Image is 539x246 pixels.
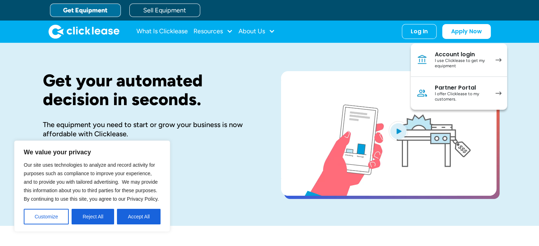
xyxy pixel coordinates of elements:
[129,4,200,17] a: Sell Equipment
[72,209,114,224] button: Reject All
[14,141,170,232] div: We value your privacy
[495,58,501,62] img: arrow
[411,44,507,110] nav: Log In
[416,54,428,65] img: Bank icon
[411,77,507,110] a: Partner PortalI offer Clicklease to my customers.
[24,209,69,224] button: Customize
[49,24,119,39] img: Clicklease logo
[49,24,119,39] a: home
[238,24,275,39] div: About Us
[435,58,488,69] div: I use Clicklease to get my equipment
[389,121,408,141] img: Blue play button logo on a light blue circular background
[411,28,428,35] div: Log In
[435,91,488,102] div: I offer Clicklease to my customers.
[24,148,161,156] p: We value your privacy
[416,87,428,99] img: Person icon
[193,24,233,39] div: Resources
[117,209,161,224] button: Accept All
[43,71,258,109] h1: Get your automated decision in seconds.
[50,4,121,17] a: Get Equipment
[411,44,507,77] a: Account loginI use Clicklease to get my equipment
[435,51,488,58] div: Account login
[24,162,159,202] span: Our site uses technologies to analyze and record activity for purposes such as compliance to impr...
[435,84,488,91] div: Partner Portal
[495,91,501,95] img: arrow
[43,120,258,138] div: The equipment you need to start or grow your business is now affordable with Clicklease.
[281,71,496,196] a: open lightbox
[136,24,188,39] a: What Is Clicklease
[442,24,491,39] a: Apply Now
